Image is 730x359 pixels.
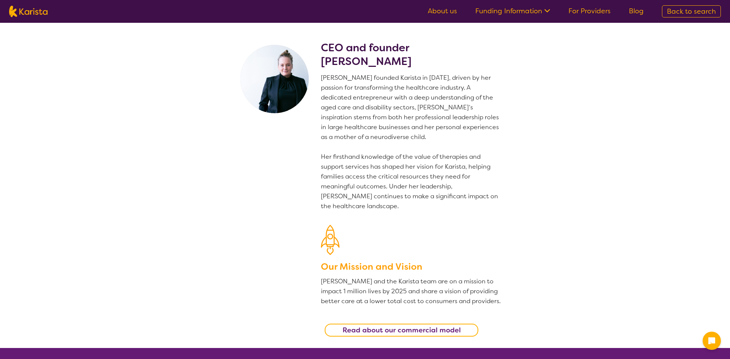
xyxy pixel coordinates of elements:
p: [PERSON_NAME] and the Karista team are on a mission to impact 1 million lives by 2025 and share a... [321,277,502,306]
h2: CEO and founder [PERSON_NAME] [321,41,502,68]
a: About us [428,6,457,16]
img: Our Mission [321,225,340,255]
h3: Our Mission and Vision [321,260,502,274]
a: Blog [629,6,644,16]
a: For Providers [568,6,611,16]
img: Karista logo [9,6,48,17]
span: Back to search [667,7,716,16]
p: [PERSON_NAME] founded Karista in [DATE], driven by her passion for transforming the healthcare in... [321,73,502,211]
a: Back to search [662,5,721,17]
a: Funding Information [475,6,550,16]
b: Read about our commercial model [343,326,461,335]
